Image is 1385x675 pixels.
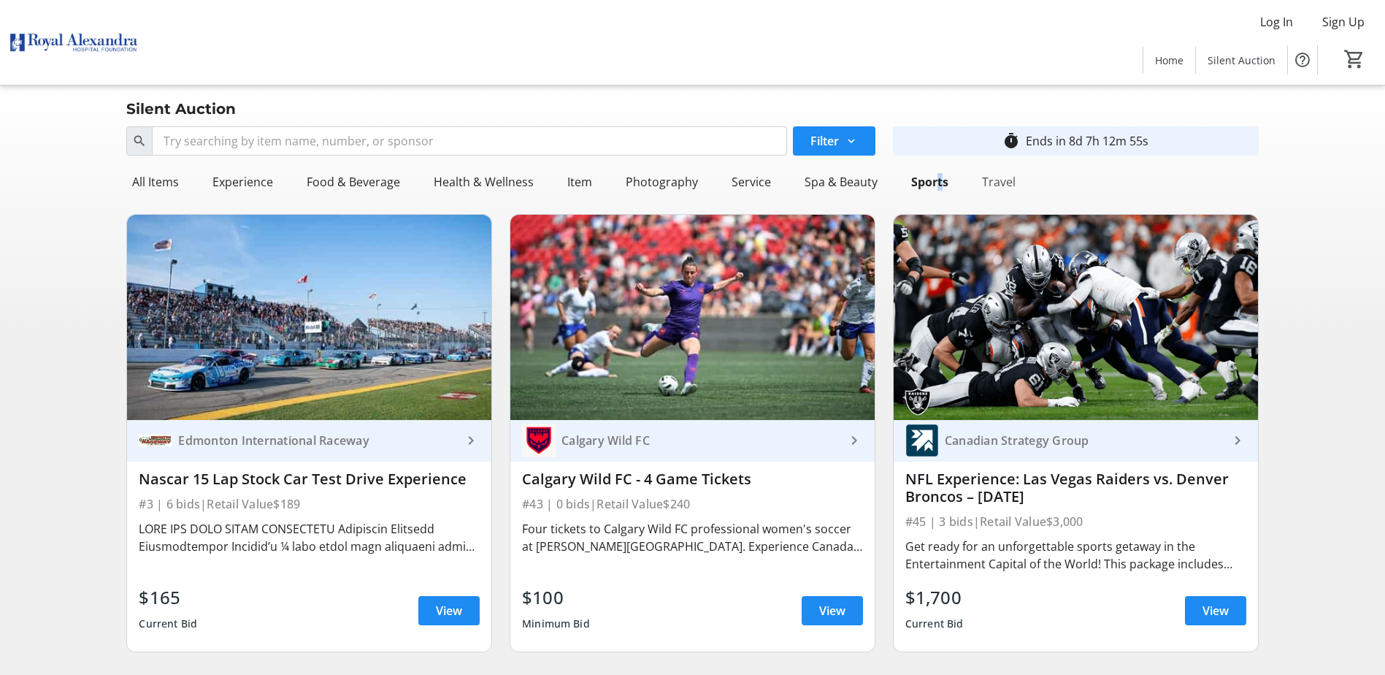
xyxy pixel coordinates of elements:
a: Home [1143,47,1195,74]
span: Filter [810,132,839,150]
div: Calgary Wild FC - 4 Game Tickets [522,470,863,488]
a: View [418,596,480,625]
img: Edmonton International Raceway [139,424,172,457]
a: Canadian Strategy GroupCanadian Strategy Group [894,420,1258,462]
a: Edmonton International RacewayEdmonton International Raceway [127,420,491,462]
div: Item [561,167,598,197]
img: NFL Experience: Las Vegas Raiders vs. Denver Broncos – December 7, 2025 [894,215,1258,420]
span: View [1202,602,1229,619]
span: Home [1155,53,1183,68]
div: #43 | 0 bids | Retail Value $240 [522,494,863,514]
div: All Items [126,167,185,197]
div: Travel [976,167,1021,197]
div: LORE IPS DOLO SITAM CONSECTETU Adipiscin Elitsedd Eiusmodtempor Incidid’u ¼ labo etdol magn aliqu... [139,520,480,555]
div: Current Bid [905,611,964,637]
a: View [802,596,863,625]
img: Calgary Wild FC [522,424,556,457]
span: Log In [1260,13,1293,31]
div: Service [726,167,777,197]
button: Filter [793,126,875,156]
span: Silent Auction [1208,53,1275,68]
mat-icon: keyboard_arrow_right [462,432,480,449]
img: Canadian Strategy Group [905,424,939,457]
div: Current Bid [139,611,197,637]
img: Calgary Wild FC - 4 Game Tickets [510,215,875,420]
button: Log In [1248,10,1305,34]
img: Royal Alexandra Hospital Foundation's Logo [9,6,139,79]
div: Ends in 8d 7h 12m 55s [1026,132,1148,150]
span: View [436,602,462,619]
span: Sign Up [1322,13,1365,31]
div: Canadian Strategy Group [939,433,1229,448]
div: Spa & Beauty [799,167,883,197]
a: Silent Auction [1196,47,1287,74]
div: Photography [620,167,704,197]
div: Four tickets to Calgary Wild FC professional women's soccer at [PERSON_NAME][GEOGRAPHIC_DATA]. Ex... [522,520,863,555]
a: Calgary Wild FCCalgary Wild FC [510,420,875,462]
div: Silent Auction [118,97,245,121]
div: NFL Experience: Las Vegas Raiders vs. Denver Broncos – [DATE] [905,470,1246,506]
div: $100 [522,584,590,611]
button: Cart [1341,46,1367,72]
div: Get ready for an unforgettable sports getaway in the Entertainment Capital of the World! This pac... [905,538,1246,573]
div: Nascar 15 Lap Stock Car Test Drive Experience [139,470,480,488]
a: View [1185,596,1246,625]
div: $165 [139,584,197,611]
mat-icon: keyboard_arrow_right [845,432,863,449]
div: #3 | 6 bids | Retail Value $189 [139,494,480,514]
div: Experience [207,167,279,197]
button: Help [1288,45,1317,75]
div: Sports [905,167,954,197]
div: Health & Wellness [428,167,540,197]
mat-icon: timer_outline [1002,132,1020,150]
button: Sign Up [1311,10,1376,34]
input: Try searching by item name, number, or sponsor [152,126,786,156]
div: Edmonton International Raceway [172,433,462,448]
mat-icon: keyboard_arrow_right [1229,432,1246,449]
div: Calgary Wild FC [556,433,845,448]
div: Food & Beverage [301,167,406,197]
span: View [819,602,845,619]
img: Nascar 15 Lap Stock Car Test Drive Experience [127,215,491,420]
div: $1,700 [905,584,964,611]
div: Minimum Bid [522,611,590,637]
div: #45 | 3 bids | Retail Value $3,000 [905,511,1246,532]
